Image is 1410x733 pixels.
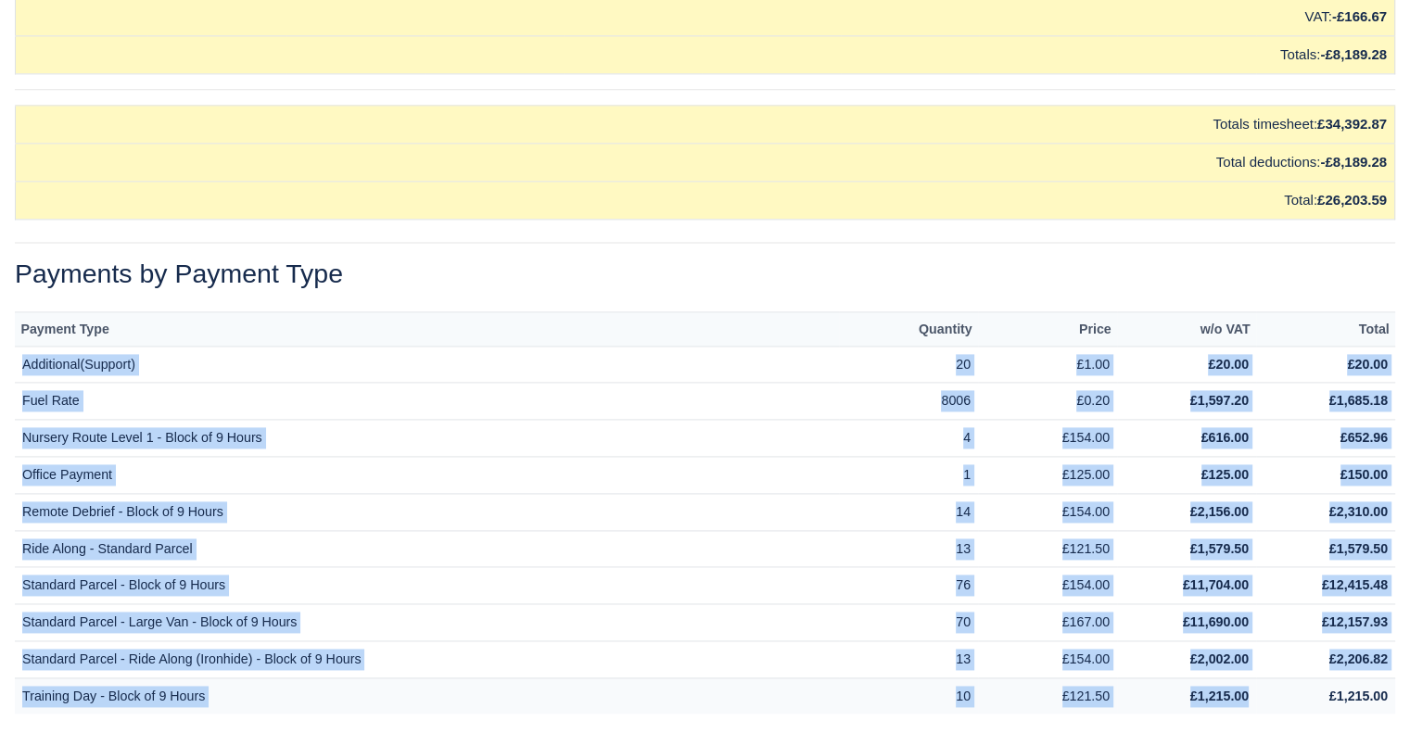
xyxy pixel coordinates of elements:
strong: £12,157.93 [1322,614,1388,629]
strong: £34,392.87 [1317,116,1387,132]
td: £154.00 [978,420,1117,457]
td: 13 [839,640,978,677]
strong: £2,310.00 [1329,504,1388,519]
strong: £20.00 [1208,357,1249,372]
strong: £20.00 [1347,357,1388,372]
td: Fuel Rate [15,383,839,420]
td: Total deductions: [16,143,1395,181]
strong: £2,002.00 [1190,651,1249,666]
td: £121.50 [978,677,1117,714]
strong: £652.96 [1340,430,1388,445]
th: Price [978,312,1117,347]
strong: £1,685.18 [1329,393,1388,408]
td: £154.00 [978,567,1117,604]
td: £0.20 [978,383,1117,420]
td: 13 [839,530,978,567]
strong: £150.00 [1340,467,1388,482]
td: 70 [839,604,978,641]
td: £121.50 [978,530,1117,567]
td: £125.00 [978,457,1117,494]
td: 4 [839,420,978,457]
strong: £616.00 [1201,430,1249,445]
th: Total [1256,312,1395,347]
td: Standard Parcel - Large Van - Block of 9 Hours [15,604,839,641]
strong: £1,579.50 [1190,541,1249,556]
strong: £125.00 [1201,467,1249,482]
td: Additional(Support) [15,346,839,383]
strong: -£166.67 [1332,8,1387,24]
strong: £1,215.00 [1190,689,1249,703]
strong: £2,156.00 [1190,504,1249,519]
td: Training Day - Block of 9 Hours [15,677,839,714]
td: Totals timesheet: [16,105,1395,143]
td: Nursery Route Level 1 - Block of 9 Hours [15,420,839,457]
td: Total: [16,181,1395,219]
td: £167.00 [978,604,1117,641]
strong: £12,415.48 [1322,577,1388,592]
strong: £11,704.00 [1183,577,1249,592]
th: w/o VAT [1117,312,1256,347]
td: 1 [839,457,978,494]
td: Remote Debrief - Block of 9 Hours [15,493,839,530]
strong: £11,690.00 [1183,614,1249,629]
strong: £26,203.59 [1317,192,1387,208]
td: Standard Parcel - Ride Along (Ironhide) - Block of 9 Hours [15,640,839,677]
td: £1.00 [978,346,1117,383]
td: 8006 [839,383,978,420]
h2: Payments by Payment Type [15,258,1395,289]
td: 14 [839,493,978,530]
strong: £1,579.50 [1329,541,1388,556]
td: Totals: [16,35,1395,73]
td: £154.00 [978,493,1117,530]
th: Payment Type [15,312,839,347]
th: Quantity [839,312,978,347]
strong: £1,597.20 [1190,393,1249,408]
td: Office Payment [15,457,839,494]
iframe: Chat Widget [1317,644,1410,733]
strong: -£8,189.28 [1320,154,1387,170]
strong: -£8,189.28 [1320,46,1387,62]
td: 76 [839,567,978,604]
td: Standard Parcel - Block of 9 Hours [15,567,839,604]
td: 20 [839,346,978,383]
td: 10 [839,677,978,714]
td: Ride Along - Standard Parcel [15,530,839,567]
td: £154.00 [978,640,1117,677]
